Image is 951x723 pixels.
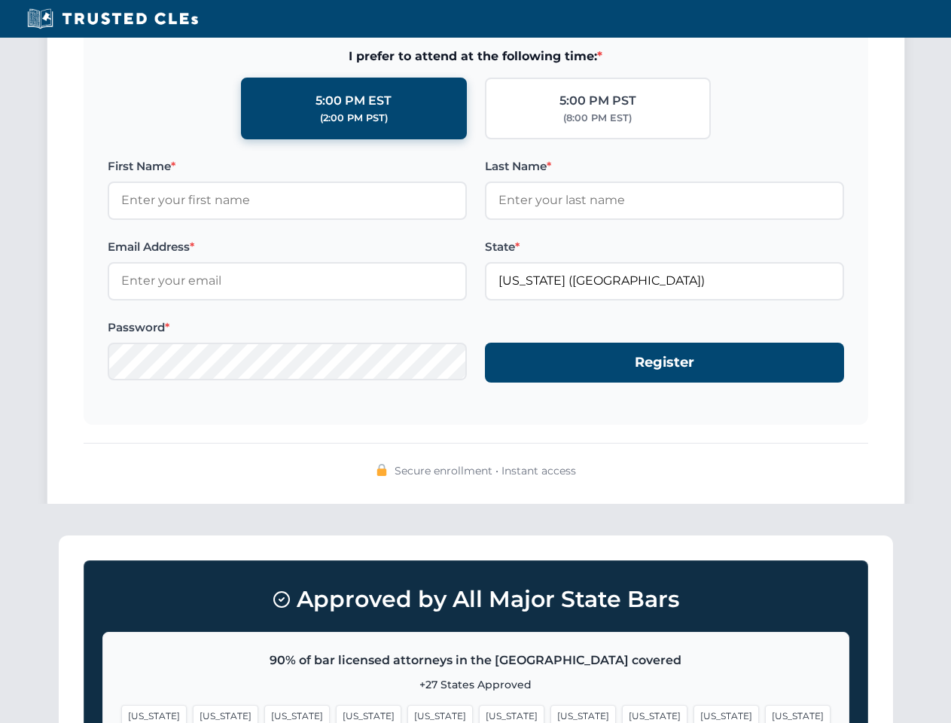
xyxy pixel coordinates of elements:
[108,157,467,175] label: First Name
[121,676,831,693] p: +27 States Approved
[563,111,632,126] div: (8:00 PM EST)
[485,157,844,175] label: Last Name
[315,91,392,111] div: 5:00 PM EST
[108,47,844,66] span: I prefer to attend at the following time:
[485,182,844,219] input: Enter your last name
[108,262,467,300] input: Enter your email
[102,579,849,620] h3: Approved by All Major State Bars
[108,238,467,256] label: Email Address
[376,464,388,476] img: 🔒
[559,91,636,111] div: 5:00 PM PST
[485,343,844,383] button: Register
[395,462,576,479] span: Secure enrollment • Instant access
[121,651,831,670] p: 90% of bar licensed attorneys in the [GEOGRAPHIC_DATA] covered
[485,238,844,256] label: State
[485,262,844,300] input: Florida (FL)
[23,8,203,30] img: Trusted CLEs
[108,182,467,219] input: Enter your first name
[320,111,388,126] div: (2:00 PM PST)
[108,319,467,337] label: Password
